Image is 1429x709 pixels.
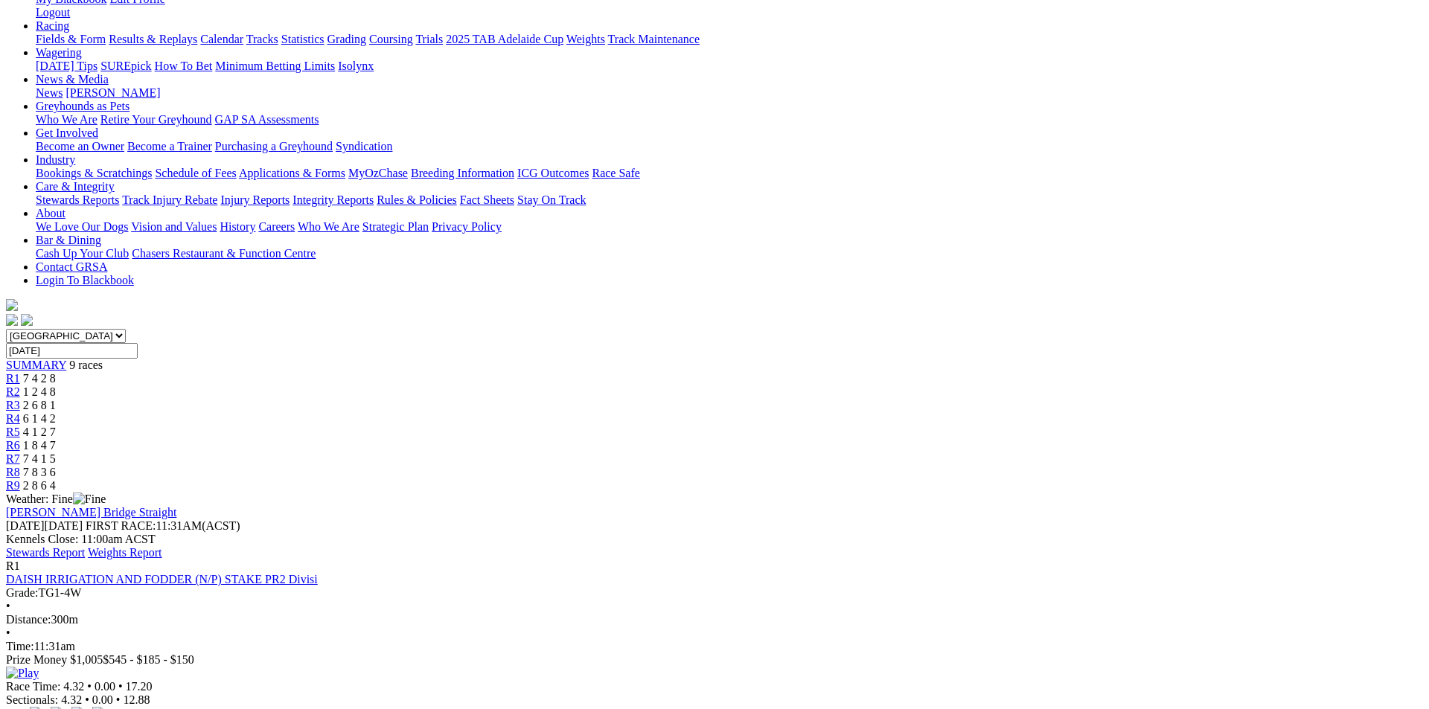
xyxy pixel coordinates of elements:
[36,126,98,139] a: Get Involved
[517,193,586,206] a: Stay On Track
[6,426,20,438] span: R5
[126,680,153,693] span: 17.20
[6,439,20,452] a: R6
[23,452,56,465] span: 7 4 1 5
[215,60,335,72] a: Minimum Betting Limits
[6,385,20,398] a: R2
[6,613,1412,626] div: 300m
[362,220,429,233] a: Strategic Plan
[36,260,107,273] a: Contact GRSA
[23,412,56,425] span: 6 1 4 2
[118,680,123,693] span: •
[215,113,319,126] a: GAP SA Assessments
[85,693,89,706] span: •
[517,167,589,179] a: ICG Outcomes
[65,86,160,99] a: [PERSON_NAME]
[92,693,113,706] span: 0.00
[6,586,39,599] span: Grade:
[23,385,56,398] span: 1 2 4 8
[36,33,106,45] a: Fields & Form
[23,479,56,492] span: 2 8 6 4
[36,86,1412,100] div: News & Media
[36,207,65,219] a: About
[6,533,1412,546] div: Kennels Close: 11:00am ACST
[122,193,217,206] a: Track Injury Rebate
[36,113,1412,126] div: Greyhounds as Pets
[23,439,56,452] span: 1 8 4 7
[123,693,150,706] span: 12.88
[131,220,217,233] a: Vision and Values
[6,412,20,425] a: R4
[6,546,85,559] a: Stewards Report
[415,33,443,45] a: Trials
[36,193,119,206] a: Stewards Reports
[432,220,502,233] a: Privacy Policy
[36,234,101,246] a: Bar & Dining
[36,167,1412,180] div: Industry
[36,6,70,19] a: Logout
[87,680,92,693] span: •
[6,479,20,492] span: R9
[95,680,115,693] span: 0.00
[348,167,408,179] a: MyOzChase
[86,519,240,532] span: 11:31AM(ACST)
[220,193,290,206] a: Injury Reports
[36,46,82,59] a: Wagering
[36,193,1412,207] div: Care & Integrity
[327,33,366,45] a: Grading
[460,193,514,206] a: Fact Sheets
[23,466,56,478] span: 7 8 3 6
[61,693,82,706] span: 4.32
[336,140,392,153] a: Syndication
[377,193,457,206] a: Rules & Policies
[608,33,700,45] a: Track Maintenance
[36,140,1412,153] div: Get Involved
[155,60,213,72] a: How To Bet
[6,653,1412,667] div: Prize Money $1,005
[6,626,10,639] span: •
[6,343,138,359] input: Select date
[6,466,20,478] span: R8
[6,586,1412,600] div: TG1-4W
[63,680,84,693] span: 4.32
[6,372,20,385] a: R1
[36,247,1412,260] div: Bar & Dining
[36,113,97,126] a: Who We Are
[100,113,212,126] a: Retire Your Greyhound
[411,167,514,179] a: Breeding Information
[6,359,66,371] a: SUMMARY
[69,359,103,371] span: 9 races
[36,274,134,286] a: Login To Blackbook
[36,180,115,193] a: Care & Integrity
[369,33,413,45] a: Coursing
[6,680,60,693] span: Race Time:
[73,493,106,506] img: Fine
[6,600,10,612] span: •
[36,140,124,153] a: Become an Owner
[36,220,1412,234] div: About
[23,372,56,385] span: 7 4 2 8
[6,613,51,626] span: Distance:
[6,452,20,465] a: R7
[298,220,359,233] a: Who We Are
[6,559,20,572] span: R1
[109,33,197,45] a: Results & Replays
[36,153,75,166] a: Industry
[246,33,278,45] a: Tracks
[6,399,20,411] a: R3
[6,640,1412,653] div: 11:31am
[446,33,563,45] a: 2025 TAB Adelaide Cup
[215,140,333,153] a: Purchasing a Greyhound
[566,33,605,45] a: Weights
[6,640,34,652] span: Time:
[88,546,162,559] a: Weights Report
[21,314,33,326] img: twitter.svg
[36,33,1412,46] div: Racing
[36,247,129,260] a: Cash Up Your Club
